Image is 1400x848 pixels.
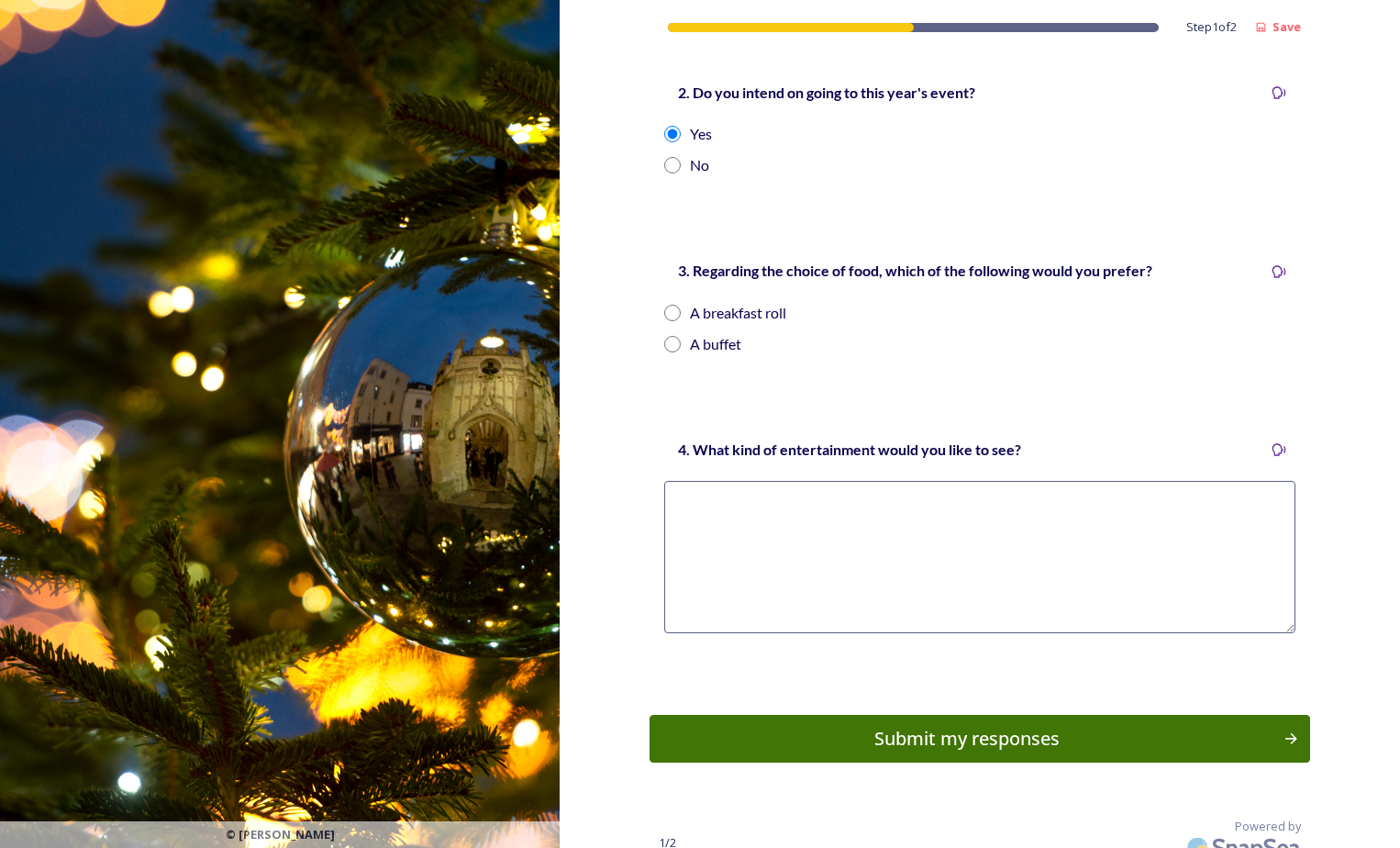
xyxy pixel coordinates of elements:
strong: 4. What kind of entertainment would you like to see? [678,441,1021,458]
div: A breakfast roll [690,302,786,324]
strong: 3. Regarding the choice of food, which of the following would you prefer? [678,262,1152,279]
div: No [690,154,709,176]
div: Submit my responses [660,725,1273,753]
strong: Save [1272,18,1301,35]
span: Powered by [1235,818,1301,835]
div: Yes [690,123,712,145]
span: Step 1 of 2 [1186,18,1237,36]
div: A buffet [690,333,741,355]
span: © [PERSON_NAME] [226,826,335,843]
button: Continue [650,715,1310,763]
strong: 2. Do you intend on going to this year's event? [678,84,975,101]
